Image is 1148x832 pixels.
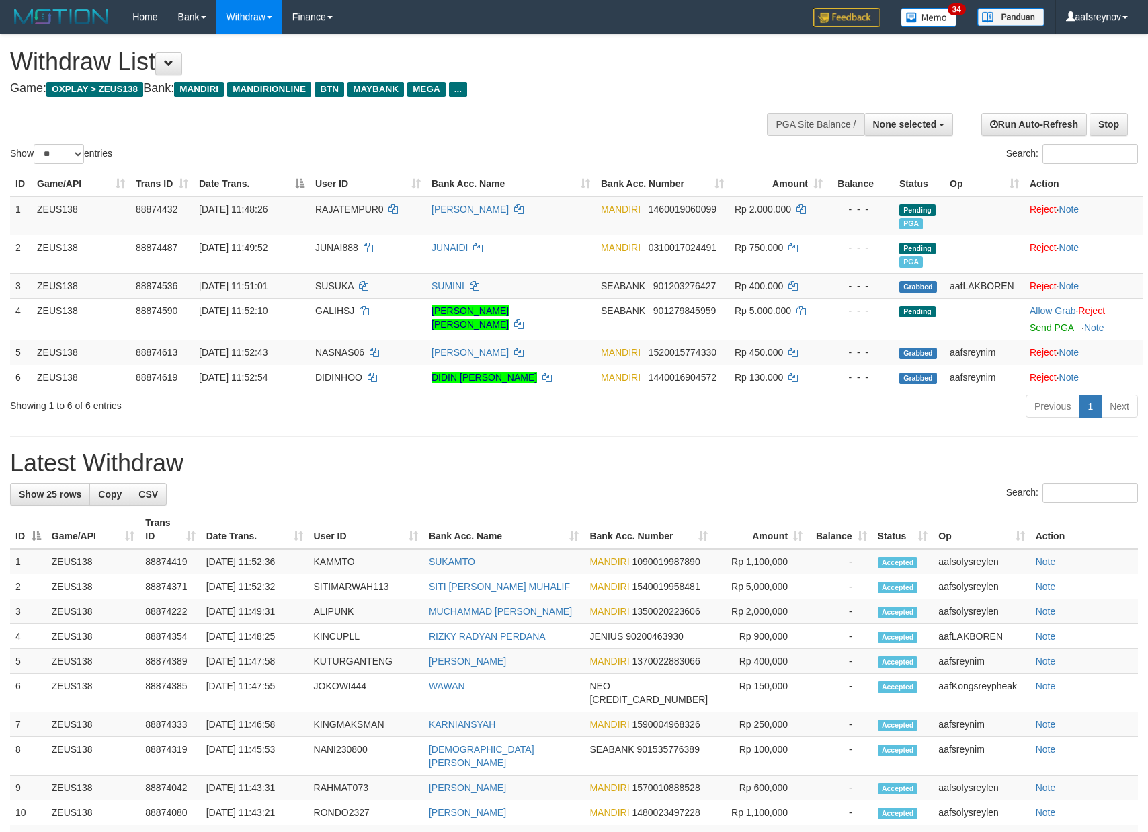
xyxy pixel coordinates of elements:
[46,510,140,549] th: Game/API: activate to sort column ascending
[46,624,140,649] td: ZEUS138
[977,8,1044,26] img: panduan.png
[729,172,828,196] th: Amount: activate to sort column ascending
[429,556,475,567] a: SUKAMTO
[601,305,645,316] span: SEABANK
[637,744,699,755] span: Copy 901535776389 to clipboard
[136,305,177,316] span: 88874590
[199,305,268,316] span: [DATE] 11:52:10
[201,549,309,574] td: [DATE] 11:52:36
[878,557,918,568] span: Accepted
[310,172,426,196] th: User ID: activate to sort column ascending
[1078,305,1105,316] a: Reject
[136,204,177,215] span: 88874432
[1024,340,1143,365] td: ·
[140,674,200,712] td: 88874385
[201,712,309,737] td: [DATE] 11:46:58
[10,450,1138,477] h1: Latest Withdraw
[878,632,918,643] span: Accepted
[1030,204,1057,215] a: Reject
[140,776,200,800] td: 88874042
[174,82,224,97] span: MANDIRI
[1101,395,1138,418] a: Next
[808,510,872,549] th: Balance: activate to sort column ascending
[46,712,140,737] td: ZEUS138
[944,365,1024,389] td: aafsreynim
[432,204,509,215] a: [PERSON_NAME]
[1030,280,1057,291] a: Reject
[136,372,177,383] span: 88874619
[713,800,808,825] td: Rp 1,100,000
[1059,204,1079,215] a: Note
[46,776,140,800] td: ZEUS138
[32,273,130,298] td: ZEUS138
[10,365,32,389] td: 6
[199,242,268,253] span: [DATE] 11:49:52
[601,280,645,291] span: SEABANK
[429,719,495,730] a: KARNIANSYAH
[933,574,1030,599] td: aafsolysreylen
[713,624,808,649] td: Rp 900,000
[309,737,423,776] td: NANI230800
[432,242,468,253] a: JUNAIDI
[136,242,177,253] span: 88874487
[140,624,200,649] td: 88874354
[808,549,872,574] td: -
[589,719,629,730] span: MANDIRI
[632,606,700,617] span: Copy 1350020223606 to clipboard
[315,372,362,383] span: DIDINHOO
[833,241,889,254] div: - - -
[1024,235,1143,273] td: ·
[1024,298,1143,340] td: ·
[899,256,923,268] span: Marked by aafsolysreylen
[10,273,32,298] td: 3
[735,204,791,215] span: Rp 2.000.000
[1059,280,1079,291] a: Note
[46,674,140,712] td: ZEUS138
[1024,273,1143,298] td: ·
[10,235,32,273] td: 2
[10,649,46,674] td: 5
[649,204,716,215] span: Copy 1460019060099 to clipboard
[10,800,46,825] td: 10
[429,807,506,818] a: [PERSON_NAME]
[601,204,641,215] span: MANDIRI
[596,172,729,196] th: Bank Acc. Number: activate to sort column ascending
[10,7,112,27] img: MOTION_logo.png
[944,273,1024,298] td: aafLAKBOREN
[713,549,808,574] td: Rp 1,100,000
[649,372,716,383] span: Copy 1440016904572 to clipboard
[649,242,716,253] span: Copy 0310017024491 to clipboard
[130,172,194,196] th: Trans ID: activate to sort column ascending
[309,624,423,649] td: KINCUPLL
[227,82,311,97] span: MANDIRIONLINE
[315,347,364,358] span: NASNAS06
[713,674,808,712] td: Rp 150,000
[1079,395,1102,418] a: 1
[653,305,716,316] span: Copy 901279845959 to clipboard
[1030,347,1057,358] a: Reject
[10,393,468,412] div: Showing 1 to 6 of 6 entries
[589,807,629,818] span: MANDIRI
[1030,305,1078,316] span: ·
[10,574,46,599] td: 2
[429,606,572,617] a: MUCHAMMAD [PERSON_NAME]
[140,549,200,574] td: 88874419
[632,656,700,667] span: Copy 1370022883066 to clipboard
[933,624,1030,649] td: aafLAKBOREN
[309,776,423,800] td: RAHMAT073
[1036,556,1056,567] a: Note
[140,737,200,776] td: 88874319
[32,235,130,273] td: ZEUS138
[899,218,923,229] span: Marked by aafsolysreylen
[201,800,309,825] td: [DATE] 11:43:21
[10,172,32,196] th: ID
[878,808,918,819] span: Accepted
[649,347,716,358] span: Copy 1520015774330 to clipboard
[315,204,384,215] span: RAJATEMPUR0
[944,172,1024,196] th: Op: activate to sort column ascending
[632,581,700,592] span: Copy 1540019958481 to clipboard
[309,712,423,737] td: KINGMAKSMAN
[878,745,918,756] span: Accepted
[808,737,872,776] td: -
[19,489,81,500] span: Show 25 rows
